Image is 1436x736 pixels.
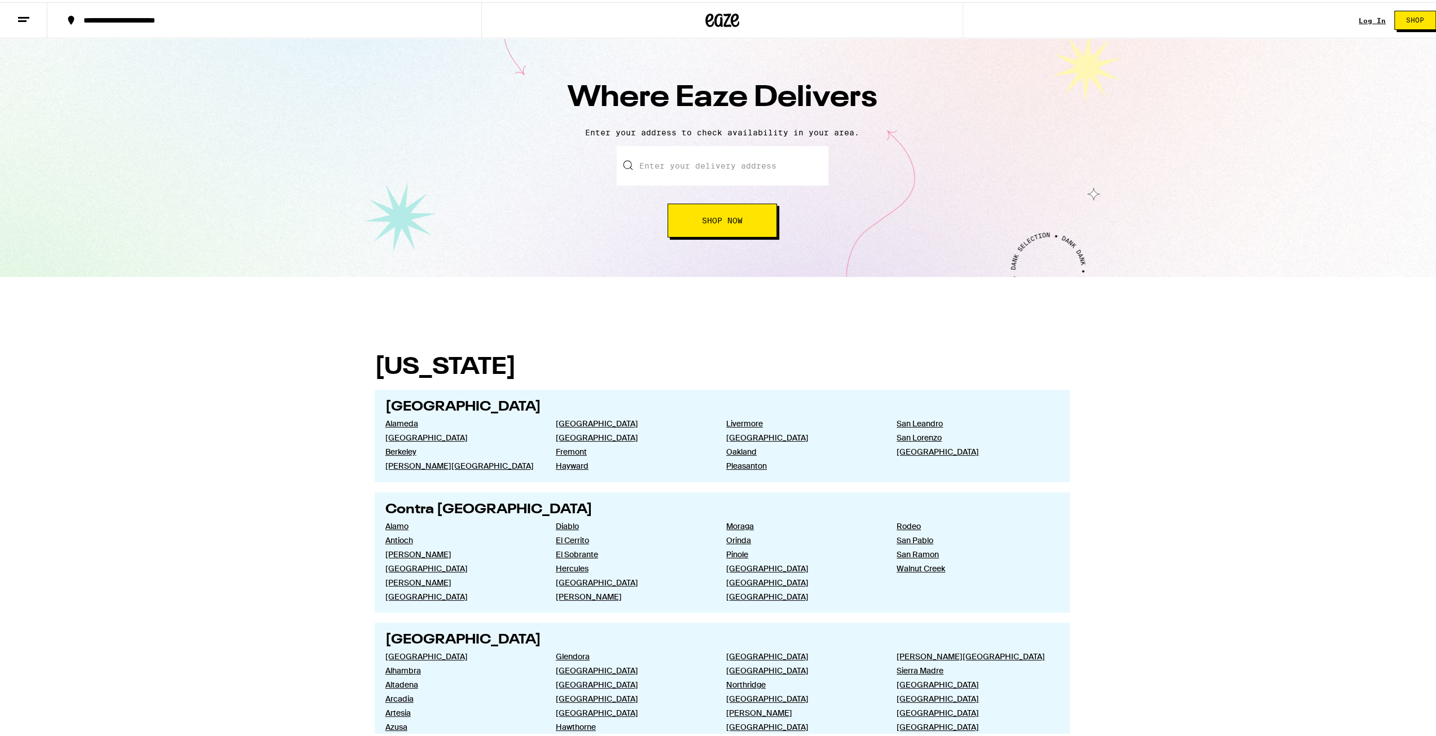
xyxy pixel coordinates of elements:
[726,416,879,426] a: Livermore
[726,706,879,716] a: [PERSON_NAME]
[556,589,708,600] a: [PERSON_NAME]
[385,706,538,716] a: Artesia
[556,649,708,659] a: Glendora
[897,519,1049,529] a: Rodeo
[385,589,538,600] a: [GEOGRAPHIC_DATA]
[726,663,879,673] a: [GEOGRAPHIC_DATA]
[385,519,538,529] a: Alamo
[726,519,879,529] a: Moraga
[1394,8,1436,28] button: Shop
[726,444,879,455] a: Oakland
[556,561,708,571] a: Hercules
[556,430,708,440] a: [GEOGRAPHIC_DATA]
[385,691,538,702] a: Arcadia
[702,214,743,222] span: Shop Now
[1406,15,1424,21] span: Shop
[385,561,538,571] a: [GEOGRAPHIC_DATA]
[726,589,879,600] a: [GEOGRAPHIC_DATA]
[556,519,708,529] a: Diablo
[897,691,1049,702] a: [GEOGRAPHIC_DATA]
[556,677,708,687] a: [GEOGRAPHIC_DATA]
[726,720,879,730] a: [GEOGRAPHIC_DATA]
[897,720,1049,730] a: [GEOGRAPHIC_DATA]
[385,501,1060,514] h2: Contra [GEOGRAPHIC_DATA]
[385,533,538,543] a: Antioch
[385,547,538,557] a: [PERSON_NAME]
[556,691,708,702] a: [GEOGRAPHIC_DATA]
[897,444,1049,455] a: [GEOGRAPHIC_DATA]
[726,691,879,702] a: [GEOGRAPHIC_DATA]
[897,561,1049,571] a: Walnut Creek
[7,8,81,17] span: Hi. Need any help?
[726,677,879,687] a: Northridge
[385,720,538,730] a: Azusa
[726,430,879,440] a: [GEOGRAPHIC_DATA]
[726,649,879,659] a: [GEOGRAPHIC_DATA]
[897,416,1049,426] a: San Leandro
[385,444,538,455] a: Berkeley
[726,533,879,543] a: Orinda
[375,354,1070,377] h1: [US_STATE]
[556,706,708,716] a: [GEOGRAPHIC_DATA]
[556,444,708,455] a: Fremont
[385,459,538,469] a: [PERSON_NAME][GEOGRAPHIC_DATA]
[726,547,879,557] a: Pinole
[897,677,1049,687] a: [GEOGRAPHIC_DATA]
[556,720,708,730] a: Hawthorne
[385,677,538,687] a: Altadena
[617,144,828,183] input: Enter your delivery address
[556,663,708,673] a: [GEOGRAPHIC_DATA]
[897,533,1049,543] a: San Pablo
[385,575,538,585] a: [PERSON_NAME]
[525,76,920,117] h1: Where Eaze Delivers
[726,561,879,571] a: [GEOGRAPHIC_DATA]
[385,416,538,426] a: Alameda
[897,430,1049,440] a: San Lorenzo
[11,126,1433,135] p: Enter your address to check availability in your area.
[556,416,708,426] a: [GEOGRAPHIC_DATA]
[726,575,879,585] a: [GEOGRAPHIC_DATA]
[385,631,1060,645] h2: [GEOGRAPHIC_DATA]
[897,547,1049,557] a: San Ramon
[385,649,538,659] a: [GEOGRAPHIC_DATA]
[556,533,708,543] a: El Cerrito
[385,663,538,673] a: Alhambra
[385,398,1060,412] h2: [GEOGRAPHIC_DATA]
[1359,15,1386,22] a: Log In
[668,201,777,235] button: Shop Now
[897,649,1049,659] a: [PERSON_NAME][GEOGRAPHIC_DATA]
[897,663,1049,673] a: Sierra Madre
[726,459,879,469] a: Pleasanton
[385,430,538,440] a: [GEOGRAPHIC_DATA]
[556,547,708,557] a: El Sobrante
[556,575,708,585] a: [GEOGRAPHIC_DATA]
[556,459,708,469] a: Hayward
[897,706,1049,716] a: [GEOGRAPHIC_DATA]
